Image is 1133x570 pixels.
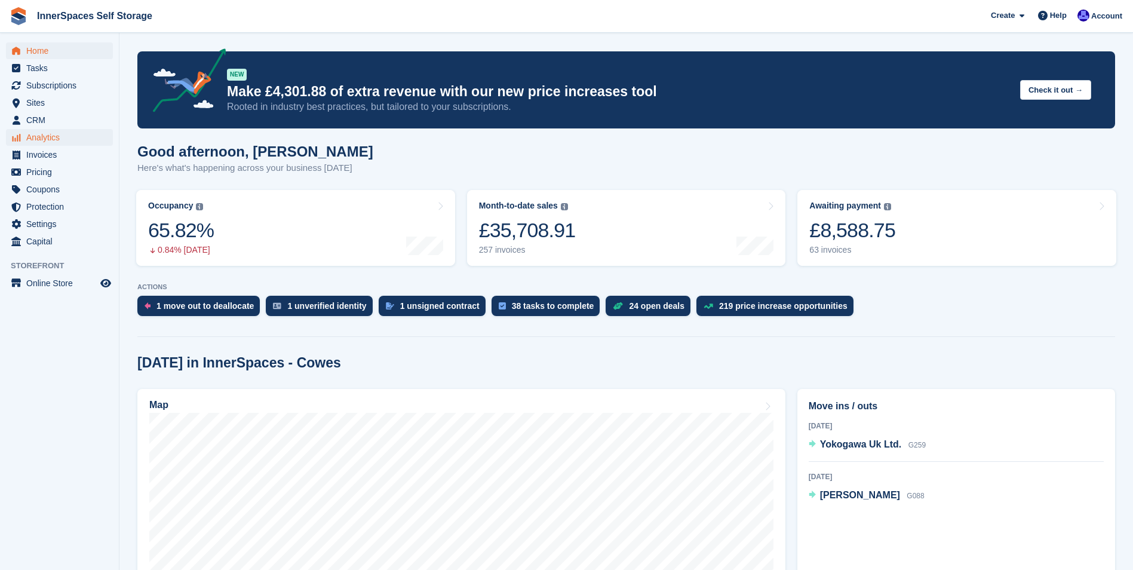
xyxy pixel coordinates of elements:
div: 65.82% [148,218,214,243]
img: icon-info-grey-7440780725fd019a000dd9b08b2336e03edf1995a4989e88bcd33f0948082b44.svg [196,203,203,210]
span: Protection [26,198,98,215]
h1: Good afternoon, [PERSON_NAME] [137,143,373,160]
div: 219 price increase opportunities [719,301,848,311]
p: Make £4,301.88 of extra revenue with our new price increases tool [227,83,1011,100]
img: task-75834270c22a3079a89374b754ae025e5fb1db73e45f91037f5363f120a921f8.svg [499,302,506,309]
span: Invoices [26,146,98,163]
span: Sites [26,94,98,111]
p: ACTIONS [137,283,1115,291]
a: menu [6,129,113,146]
span: Create [991,10,1015,22]
span: Yokogawa Uk Ltd. [820,439,902,449]
span: Capital [26,233,98,250]
div: [DATE] [809,421,1104,431]
div: 1 unsigned contract [400,301,480,311]
div: NEW [227,69,247,81]
img: icon-info-grey-7440780725fd019a000dd9b08b2336e03edf1995a4989e88bcd33f0948082b44.svg [561,203,568,210]
button: Check it out → [1020,80,1091,100]
img: verify_identity-adf6edd0f0f0b5bbfe63781bf79b02c33cf7c696d77639b501bdc392416b5a36.svg [273,302,281,309]
div: 1 unverified identity [287,301,366,311]
a: 219 price increase opportunities [696,296,859,322]
span: Analytics [26,129,98,146]
span: Storefront [11,260,119,272]
img: contract_signature_icon-13c848040528278c33f63329250d36e43548de30e8caae1d1a13099fd9432cc5.svg [386,302,394,309]
span: Tasks [26,60,98,76]
span: Coupons [26,181,98,198]
div: 0.84% [DATE] [148,245,214,255]
span: [PERSON_NAME] [820,490,900,500]
a: 1 unsigned contract [379,296,492,322]
p: Rooted in industry best practices, but tailored to your subscriptions. [227,100,1011,114]
a: InnerSpaces Self Storage [32,6,157,26]
a: menu [6,233,113,250]
div: 24 open deals [629,301,684,311]
a: Awaiting payment £8,588.75 63 invoices [797,190,1116,266]
a: Occupancy 65.82% 0.84% [DATE] [136,190,455,266]
span: Online Store [26,275,98,292]
img: price_increase_opportunities-93ffe204e8149a01c8c9dc8f82e8f89637d9d84a8eef4429ea346261dce0b2c0.svg [704,304,713,309]
a: menu [6,216,113,232]
a: menu [6,112,113,128]
h2: [DATE] in InnerSpaces - Cowes [137,355,341,371]
div: 38 tasks to complete [512,301,594,311]
img: stora-icon-8386f47178a22dfd0bd8f6a31ec36ba5ce8667c1dd55bd0f319d3a0aa187defe.svg [10,7,27,25]
span: Pricing [26,164,98,180]
span: Home [26,42,98,59]
a: menu [6,60,113,76]
a: menu [6,164,113,180]
img: deal-1b604bf984904fb50ccaf53a9ad4b4a5d6e5aea283cecdc64d6e3604feb123c2.svg [613,302,623,310]
a: 1 move out to deallocate [137,296,266,322]
p: Here's what's happening across your business [DATE] [137,161,373,175]
a: 24 open deals [606,296,696,322]
img: price-adjustments-announcement-icon-8257ccfd72463d97f412b2fc003d46551f7dbcb40ab6d574587a9cd5c0d94... [143,48,226,117]
div: 257 invoices [479,245,576,255]
a: menu [6,77,113,94]
a: menu [6,94,113,111]
a: Month-to-date sales £35,708.91 257 invoices [467,190,786,266]
h2: Move ins / outs [809,399,1104,413]
span: G088 [907,492,924,500]
a: menu [6,181,113,198]
div: [DATE] [809,471,1104,482]
a: menu [6,42,113,59]
a: menu [6,275,113,292]
h2: Map [149,400,168,410]
div: £8,588.75 [809,218,895,243]
a: menu [6,198,113,215]
img: icon-info-grey-7440780725fd019a000dd9b08b2336e03edf1995a4989e88bcd33f0948082b44.svg [884,203,891,210]
a: Preview store [99,276,113,290]
a: 1 unverified identity [266,296,378,322]
div: 1 move out to deallocate [156,301,254,311]
img: move_outs_to_deallocate_icon-f764333ba52eb49d3ac5e1228854f67142a1ed5810a6f6cc68b1a99e826820c5.svg [145,302,151,309]
a: Yokogawa Uk Ltd. G259 [809,437,926,453]
span: CRM [26,112,98,128]
a: 38 tasks to complete [492,296,606,322]
a: menu [6,146,113,163]
span: G259 [908,441,926,449]
div: £35,708.91 [479,218,576,243]
img: Russell Harding [1077,10,1089,22]
div: Occupancy [148,201,193,211]
div: Month-to-date sales [479,201,558,211]
span: Help [1050,10,1067,22]
span: Account [1091,10,1122,22]
a: [PERSON_NAME] G088 [809,488,925,504]
span: Settings [26,216,98,232]
div: 63 invoices [809,245,895,255]
span: Subscriptions [26,77,98,94]
div: Awaiting payment [809,201,881,211]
